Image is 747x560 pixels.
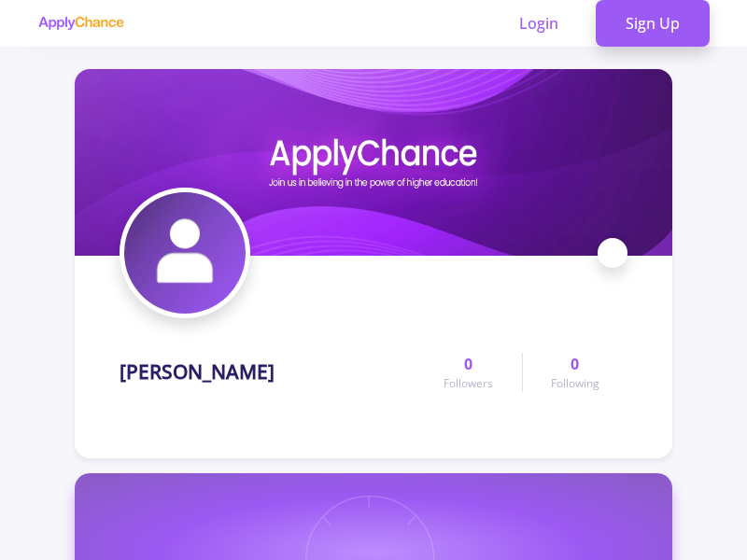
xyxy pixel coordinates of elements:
span: 0 [464,353,472,375]
img: Farhad Behnamcover image [75,69,672,256]
a: 0Followers [416,353,521,392]
span: Following [551,375,599,392]
img: Farhad Behnamavatar [124,192,246,314]
span: Followers [444,375,493,392]
span: 0 [571,353,579,375]
a: 0Following [522,353,627,392]
img: applychance logo text only [37,16,124,31]
h1: [PERSON_NAME] [120,360,275,384]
